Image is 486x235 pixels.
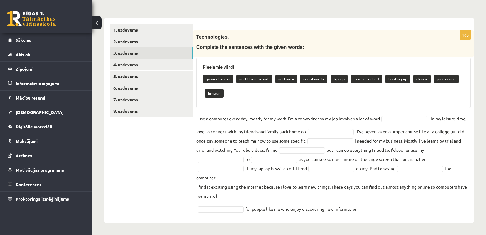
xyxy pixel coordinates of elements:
a: Rīgas 1. Tālmācības vidusskola [7,11,56,26]
a: Konferences [8,177,84,191]
a: 5. uzdevums [110,71,193,82]
span: Motivācijas programma [16,167,64,173]
a: 6. uzdevums [110,82,193,94]
a: Digitālie materiāli [8,119,84,134]
legend: Ziņojumi [16,62,84,76]
a: Motivācijas programma [8,163,84,177]
p: computer buff [351,75,382,83]
span: Konferences [16,182,41,187]
a: Mācību resursi [8,91,84,105]
a: Atzīmes [8,148,84,163]
span: Atzīmes [16,153,32,158]
span: [DEMOGRAPHIC_DATA] [16,109,64,115]
p: I use a computer every day, mostly for my work. I’m a copywriter so my job involves a lot of word [196,114,380,123]
a: Informatīvie ziņojumi [8,76,84,90]
fieldset: . In my leisure time, I love to connect with my friends and family back home on . I’ve never take... [196,114,471,213]
legend: Informatīvie ziņojumi [16,76,84,90]
a: [DEMOGRAPHIC_DATA] [8,105,84,119]
p: surf the internet [236,75,272,83]
p: browse [205,89,224,98]
a: Ziņojumi [8,62,84,76]
p: 10p [460,30,471,40]
span: Digitālie materiāli [16,124,52,129]
a: Maksājumi [8,134,84,148]
p: device [413,75,431,83]
a: Proktoringa izmēģinājums [8,192,84,206]
a: 2. uzdevums [110,36,193,47]
a: 8. uzdevums [110,105,193,117]
p: software [275,75,297,83]
p: game changer [203,75,233,83]
a: Sākums [8,33,84,47]
span: Aktuāli [16,52,30,57]
legend: Maksājumi [16,134,84,148]
a: 7. uzdevums [110,94,193,105]
span: Technologies. [196,34,229,40]
a: 3. uzdevums [110,47,193,59]
a: Aktuāli [8,47,84,61]
span: Proktoringa izmēģinājums [16,196,69,202]
h3: Pieejamie vārdi [203,64,464,69]
span: Complete the sentences with the given words: [196,45,304,50]
p: I find it exciting using the internet because I love to learn new things. These days you can find... [196,182,471,201]
span: Sākums [16,37,31,43]
span: Mācību resursi [16,95,45,100]
p: processing [434,75,459,83]
p: social media [300,75,327,83]
a: 4. uzdevums [110,59,193,70]
p: laptop [331,75,348,83]
p: booting up [385,75,410,83]
a: 1. uzdevums [110,24,193,36]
